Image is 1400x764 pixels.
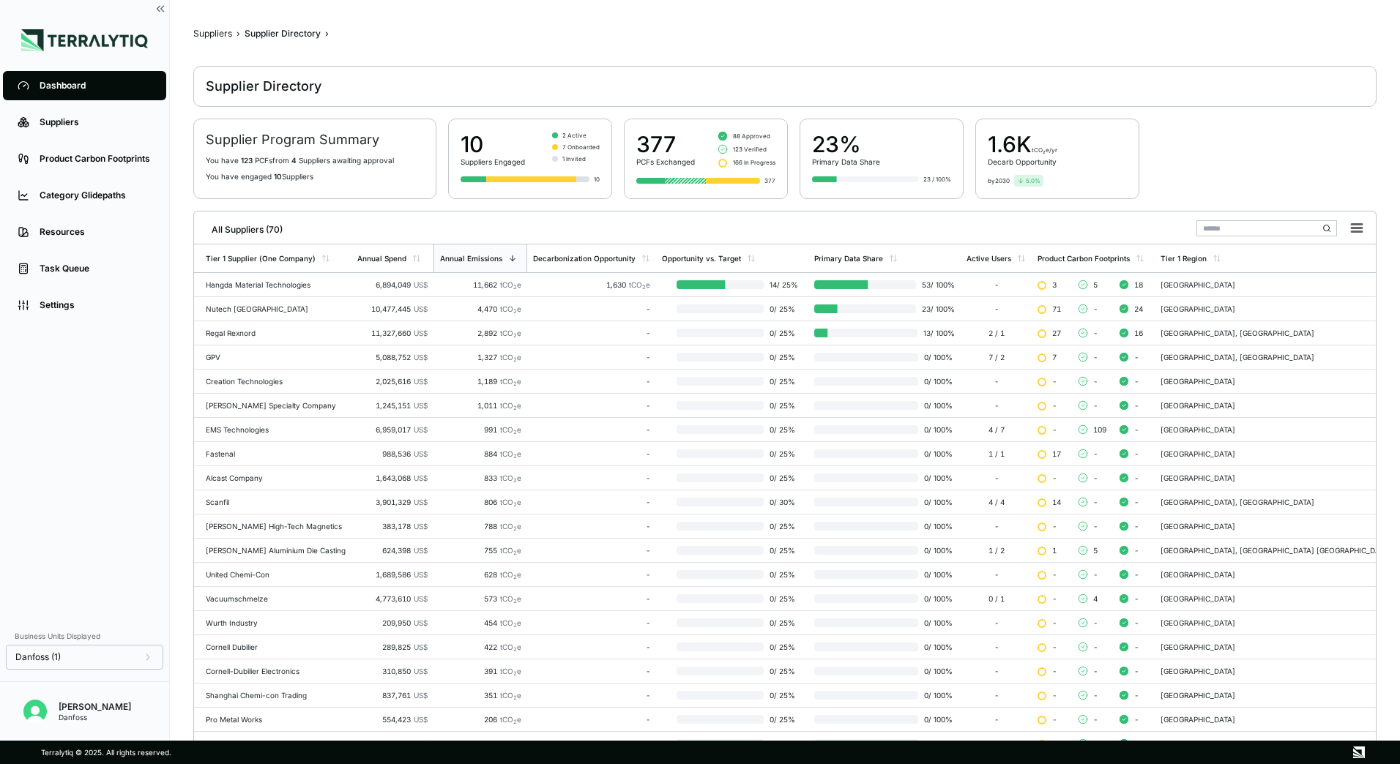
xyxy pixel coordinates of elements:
[1052,546,1057,555] span: 1
[439,304,521,313] div: 4,470
[1052,618,1057,627] span: -
[513,525,517,532] sub: 2
[1161,377,1391,386] div: [GEOGRAPHIC_DATA]
[513,453,517,460] sub: 2
[500,546,521,555] span: tCO e
[1093,401,1098,410] span: -
[1161,473,1391,482] div: [GEOGRAPHIC_DATA]
[357,473,428,482] div: 1,643,068
[533,546,650,555] div: -
[1052,304,1061,313] span: 71
[967,304,1026,313] div: -
[967,522,1026,531] div: -
[533,377,650,386] div: -
[500,594,521,603] span: tCO e
[500,570,521,579] span: tCO e
[439,473,521,482] div: 833
[533,401,650,410] div: -
[500,329,521,337] span: tCO e
[764,329,803,337] span: 0 / 25 %
[500,618,521,627] span: tCO e
[533,691,650,700] div: -
[1134,473,1139,482] span: -
[513,598,517,604] sub: 2
[500,304,521,313] span: tCO e
[206,691,346,700] div: Shanghai Chemi-con Trading
[500,377,521,386] span: tCO e
[513,670,517,677] sub: 2
[533,473,650,482] div: -
[814,254,883,263] div: Primary Data Share
[274,172,282,181] span: 10
[1093,522,1098,531] span: -
[967,449,1026,458] div: 1 / 1
[1052,401,1057,410] span: -
[967,401,1026,410] div: -
[967,254,1011,263] div: Active Users
[414,353,428,362] span: US$
[1161,546,1391,555] div: [GEOGRAPHIC_DATA], [GEOGRAPHIC_DATA] [GEOGRAPHIC_DATA]
[357,304,428,313] div: 10,477,445
[764,546,803,555] span: 0 / 25 %
[764,176,775,185] div: 377
[629,280,650,289] span: tCO e
[357,449,428,458] div: 988,536
[206,280,346,289] div: Hangda Material Technologies
[562,154,586,163] span: 1 Invited
[764,449,803,458] span: 0 / 25 %
[414,498,428,506] span: US$
[461,157,525,166] div: Suppliers Engaged
[917,329,955,337] span: 13 / 100 %
[967,618,1026,627] div: -
[1093,425,1106,434] span: 109
[291,156,297,165] span: 4
[967,377,1026,386] div: -
[1052,667,1057,675] span: -
[500,401,521,410] span: tCO e
[325,28,329,40] span: ›
[513,574,517,580] sub: 2
[733,158,775,167] span: 166 In Progress
[1134,667,1139,675] span: -
[206,570,346,579] div: United Chemi-Con
[1052,377,1057,386] span: -
[1134,498,1139,506] span: -
[513,501,517,508] sub: 2
[461,131,525,157] div: 10
[918,594,955,603] span: 0 / 100 %
[414,425,428,434] span: US$
[513,332,517,339] sub: 2
[1093,304,1098,313] span: -
[439,594,521,603] div: 573
[439,667,521,675] div: 391
[967,570,1026,579] div: -
[967,643,1026,651] div: -
[1052,570,1057,579] span: -
[1161,401,1391,410] div: [GEOGRAPHIC_DATA]
[916,304,955,313] span: 23 / 100 %
[500,498,521,506] span: tCO e
[1161,449,1391,458] div: [GEOGRAPHIC_DATA]
[533,353,650,362] div: -
[206,618,346,627] div: Wurth Industry
[439,280,521,289] div: 11,662
[206,377,346,386] div: Creation Technologies
[764,667,803,675] span: 0 / 25 %
[1134,522,1139,531] span: -
[414,618,428,627] span: US$
[357,425,428,434] div: 6,959,017
[357,280,428,289] div: 6,894,049
[1093,667,1098,675] span: -
[500,667,521,675] span: tCO e
[1134,546,1139,555] span: -
[533,618,650,627] div: -
[414,594,428,603] span: US$
[206,667,346,675] div: Cornell-Dubilier Electronics
[636,157,695,166] div: PCFs Exchanged
[440,254,502,263] div: Annual Emissions
[764,643,803,651] span: 0 / 25 %
[439,401,521,410] div: 1,011
[764,618,803,627] span: 0 / 25 %
[1134,594,1139,603] span: -
[439,449,521,458] div: 884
